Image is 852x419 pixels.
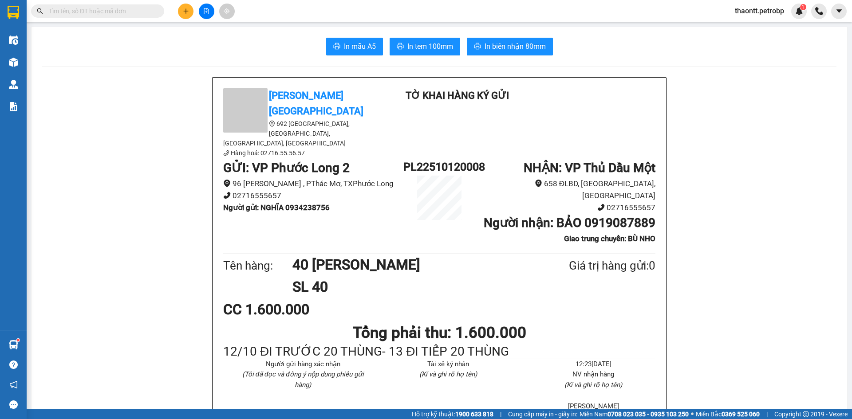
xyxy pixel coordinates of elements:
[219,4,235,19] button: aim
[326,38,383,55] button: printerIn mẫu A5
[728,5,791,16] span: thaontt.petrobp
[223,257,292,275] div: Tên hàng:
[532,359,655,370] li: 12:23[DATE]
[475,178,655,201] li: 658 ĐLBD, [GEOGRAPHIC_DATA], [GEOGRAPHIC_DATA]
[9,58,18,67] img: warehouse-icon
[178,4,193,19] button: plus
[9,360,18,369] span: question-circle
[223,180,231,187] span: environment
[241,359,365,370] li: Người gửi hàng xác nhận
[223,190,403,202] li: 02716555657
[9,35,18,45] img: warehouse-icon
[485,41,546,52] span: In biên nhận 80mm
[419,370,477,378] i: (Kí và ghi rõ họ tên)
[203,8,209,14] span: file-add
[831,4,847,19] button: caret-down
[597,204,605,211] span: phone
[9,400,18,409] span: message
[223,298,366,321] div: CC 1.600.000
[803,411,809,417] span: copyright
[696,409,760,419] span: Miền Bắc
[795,7,803,15] img: icon-new-feature
[333,43,340,51] span: printer
[467,38,553,55] button: printerIn biên nhận 80mm
[344,41,376,52] span: In mẫu A5
[455,411,493,418] strong: 1900 633 818
[564,381,622,389] i: (Kí và ghi rõ họ tên)
[508,409,577,419] span: Cung cấp máy in - giấy in:
[406,90,509,101] b: TỜ KHAI HÀNG KÝ GỬI
[223,119,383,148] li: 692 [GEOGRAPHIC_DATA], [GEOGRAPHIC_DATA], [GEOGRAPHIC_DATA], [GEOGRAPHIC_DATA]
[412,409,493,419] span: Hỗ trợ kỹ thuật:
[269,90,363,117] b: [PERSON_NAME][GEOGRAPHIC_DATA]
[484,215,655,230] b: Người nhận : BẢO 0919087889
[199,4,214,19] button: file-add
[766,409,768,419] span: |
[223,321,655,345] h1: Tổng phải thu: 1.600.000
[403,158,475,176] h1: PL22510120008
[9,340,18,349] img: warehouse-icon
[17,339,20,341] sup: 1
[800,4,806,10] sup: 1
[223,148,383,158] li: Hàng hoá: 02716.55.56.57
[801,4,805,10] span: 1
[223,161,350,175] b: GỬI : VP Phước Long 2
[474,43,481,51] span: printer
[224,8,230,14] span: aim
[386,359,510,370] li: Tài xế ký nhân
[292,254,526,276] h1: 40 [PERSON_NAME]
[835,7,843,15] span: caret-down
[242,370,364,389] i: (Tôi đã đọc và đồng ý nộp dung phiếu gửi hàng)
[223,345,655,359] div: 12/10 ĐI TRƯỚC 20 THÙNG- 13 ĐI TIẾP 20 THÙNG
[564,234,655,243] b: Giao trung chuyển: BÙ NHO
[8,6,19,19] img: logo-vxr
[535,180,542,187] span: environment
[691,412,694,416] span: ⚪️
[292,276,526,298] h1: SL 40
[183,8,189,14] span: plus
[9,380,18,389] span: notification
[223,192,231,199] span: phone
[390,38,460,55] button: printerIn tem 100mm
[526,257,655,275] div: Giá trị hàng gửi: 0
[532,401,655,412] li: [PERSON_NAME]
[9,80,18,89] img: warehouse-icon
[37,8,43,14] span: search
[49,6,154,16] input: Tìm tên, số ĐT hoặc mã đơn
[532,369,655,380] li: NV nhận hàng
[223,150,229,156] span: phone
[9,102,18,111] img: solution-icon
[397,43,404,51] span: printer
[223,178,403,190] li: 96 [PERSON_NAME] , PThác Mơ, TXPhước Long
[722,411,760,418] strong: 0369 525 060
[580,409,689,419] span: Miền Nam
[607,411,689,418] strong: 0708 023 035 - 0935 103 250
[475,202,655,214] li: 02716555657
[500,409,501,419] span: |
[223,203,330,212] b: Người gửi : NGHĨA 0934238756
[269,121,275,127] span: environment
[815,7,823,15] img: phone-icon
[407,41,453,52] span: In tem 100mm
[524,161,655,175] b: NHẬN : VP Thủ Dầu Một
